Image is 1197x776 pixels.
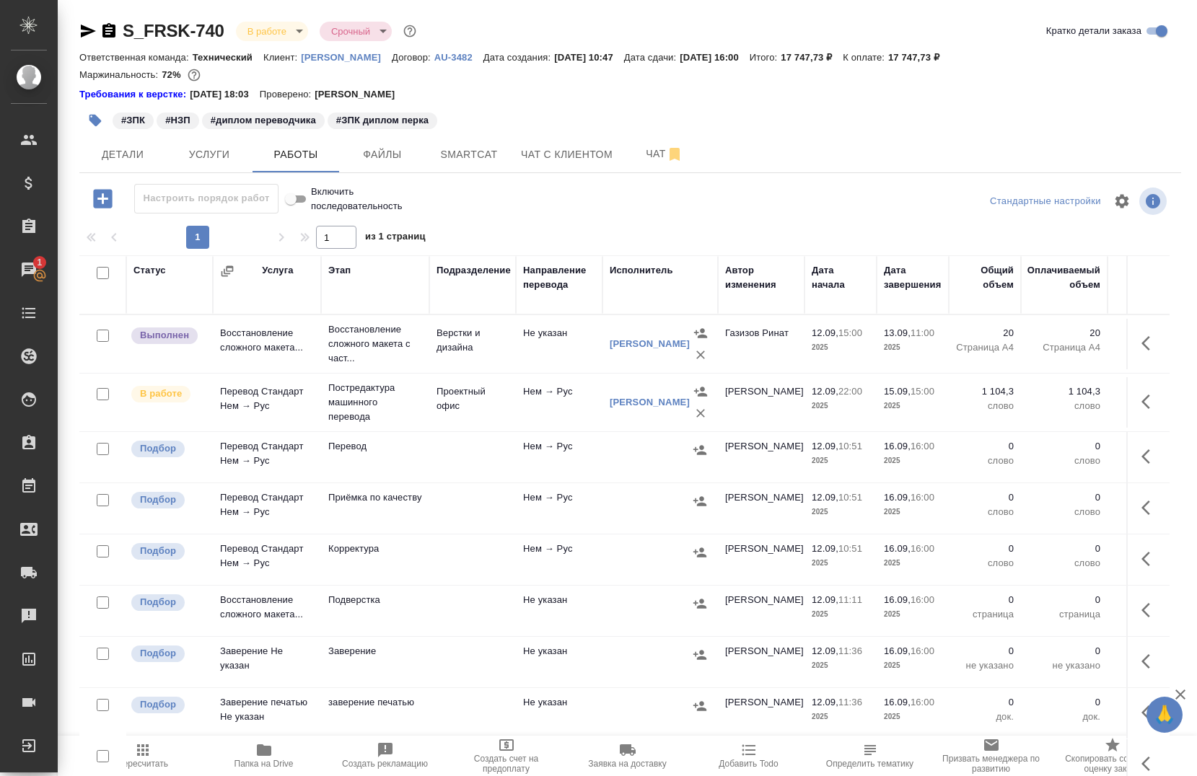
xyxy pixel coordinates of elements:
[911,645,934,656] p: 16:00
[1115,658,1172,673] p: RUB
[1133,384,1167,419] button: Здесь прячутся важные кнопки
[884,327,911,338] p: 13.09,
[140,697,176,712] p: Подбор
[1133,439,1167,474] button: Здесь прячутся важные кнопки
[838,543,862,554] p: 10:51
[911,594,934,605] p: 16:00
[483,52,554,63] p: Дата создания:
[516,483,602,534] td: Нем → Рус
[884,710,942,724] p: 2025
[911,327,934,338] p: 11:00
[165,113,190,128] p: #НЗП
[203,736,325,776] button: Папка на Drive
[1046,24,1141,38] span: Кратко детали заказа
[690,322,711,344] button: Назначить
[843,52,888,63] p: К оплате:
[83,184,123,213] button: Добавить работу
[689,490,711,512] button: Назначить
[213,688,321,738] td: Заверение печатью Не указан
[956,695,1014,710] p: 0
[516,586,602,636] td: Не указан
[838,492,862,503] p: 10:51
[718,319,804,369] td: Газизов Ринат
[121,113,145,128] p: #ЗПК
[117,759,168,769] span: Пересчитать
[718,432,804,482] td: [PERSON_NAME]
[213,377,321,428] td: Перевод Стандарт Нем → Рус
[516,319,602,369] td: Не указан
[1028,542,1100,556] p: 0
[956,593,1014,607] p: 0
[1115,384,1172,399] p: 1
[263,52,301,63] p: Клиент:
[1115,505,1172,519] p: RUB
[688,736,810,776] button: Добавить Todo
[718,534,804,585] td: [PERSON_NAME]
[690,402,711,424] button: Удалить
[130,384,206,404] div: Исполнитель выполняет работу
[130,695,206,715] div: Можно подбирать исполнителей
[28,255,51,270] span: 1
[884,386,911,397] p: 15.09,
[82,736,203,776] button: Пересчитать
[130,439,206,459] div: Можно подбирать исполнителей
[884,607,942,622] p: 2025
[130,326,206,345] div: Исполнитель завершил работу
[610,397,690,407] a: [PERSON_NAME]
[213,432,321,482] td: Перевод Стандарт Нем → Рус
[689,593,711,614] button: Назначить
[455,754,558,774] span: Создать счет на предоплату
[956,644,1014,658] p: 0
[630,145,699,163] span: Чат
[213,534,321,585] td: Перевод Стандарт Нем → Рус
[690,344,711,366] button: Удалить
[812,556,869,570] p: 2025
[211,113,316,128] p: #диплом переводчика
[956,399,1014,413] p: слово
[175,146,244,164] span: Услуги
[1133,695,1167,730] button: Здесь прячутся важные кнопки
[812,607,869,622] p: 2025
[884,399,942,413] p: 2025
[956,556,1014,570] p: слово
[521,146,613,164] span: Чат с клиентом
[320,22,392,41] div: В работе
[185,66,203,84] button: 4104.30 RUB;
[446,736,567,776] button: Создать счет на предоплату
[911,543,934,554] p: 16:00
[326,113,439,125] span: ЗПК диплом перка
[79,87,190,102] a: Требования к верстке:
[434,50,483,63] a: AU-3482
[939,754,1043,774] span: Призвать менеджера по развитию
[4,252,54,288] a: 1
[1028,439,1100,454] p: 0
[1115,399,1172,413] p: RUB
[220,264,234,278] button: Сгруппировать
[956,326,1014,340] p: 20
[342,759,428,769] span: Создать рекламацию
[884,454,942,468] p: 2025
[812,505,869,519] p: 2025
[301,50,392,63] a: [PERSON_NAME]
[911,697,934,707] p: 16:00
[956,454,1014,468] p: слово
[201,113,326,125] span: диплом переводчика
[956,710,1014,724] p: док.
[884,505,942,519] p: 2025
[812,492,838,503] p: 12.09,
[348,146,417,164] span: Файлы
[1133,490,1167,525] button: Здесь прячутся важные кнопки
[190,87,260,102] p: [DATE] 18:03
[750,52,781,63] p: Итого:
[140,646,176,661] p: Подбор
[812,327,838,338] p: 12.09,
[725,263,797,292] div: Автор изменения
[365,228,426,249] span: из 1 страниц
[325,736,446,776] button: Создать рекламацию
[434,146,504,164] span: Smartcat
[1115,710,1172,724] p: RUB
[261,146,330,164] span: Работы
[884,594,911,605] p: 16.09,
[911,492,934,503] p: 16:00
[1028,593,1100,607] p: 0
